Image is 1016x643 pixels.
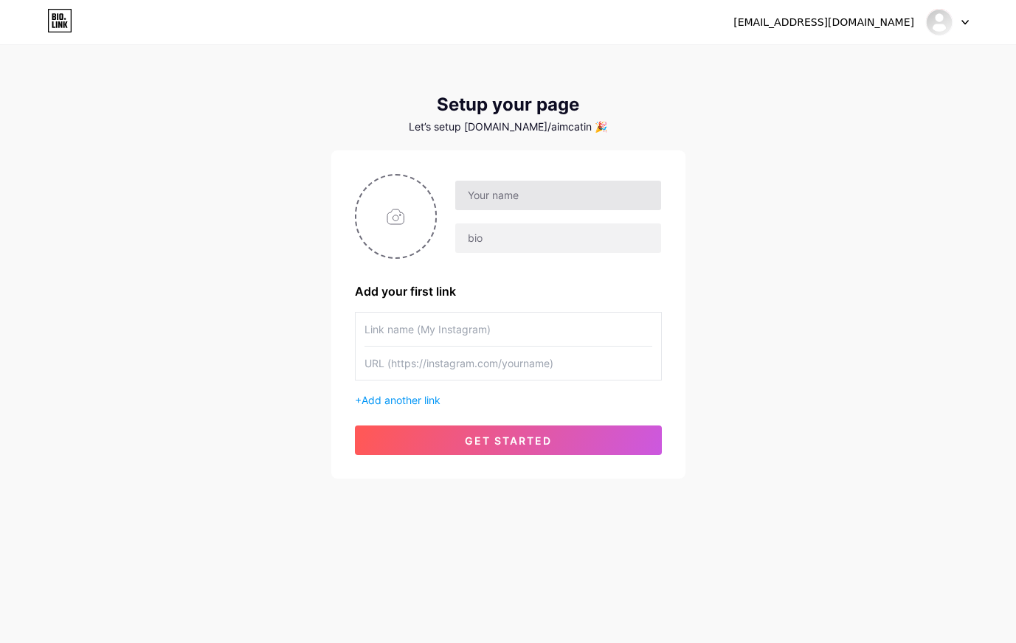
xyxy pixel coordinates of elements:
[465,434,552,447] span: get started
[362,394,440,406] span: Add another link
[355,282,662,300] div: Add your first link
[925,8,953,36] img: Aim Catin
[455,181,660,210] input: Your name
[331,121,685,133] div: Let’s setup [DOMAIN_NAME]/aimcatin 🎉
[364,347,652,380] input: URL (https://instagram.com/yourname)
[364,313,652,346] input: Link name (My Instagram)
[733,15,914,30] div: [EMAIL_ADDRESS][DOMAIN_NAME]
[355,392,662,408] div: +
[331,94,685,115] div: Setup your page
[355,425,662,455] button: get started
[455,223,660,253] input: bio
